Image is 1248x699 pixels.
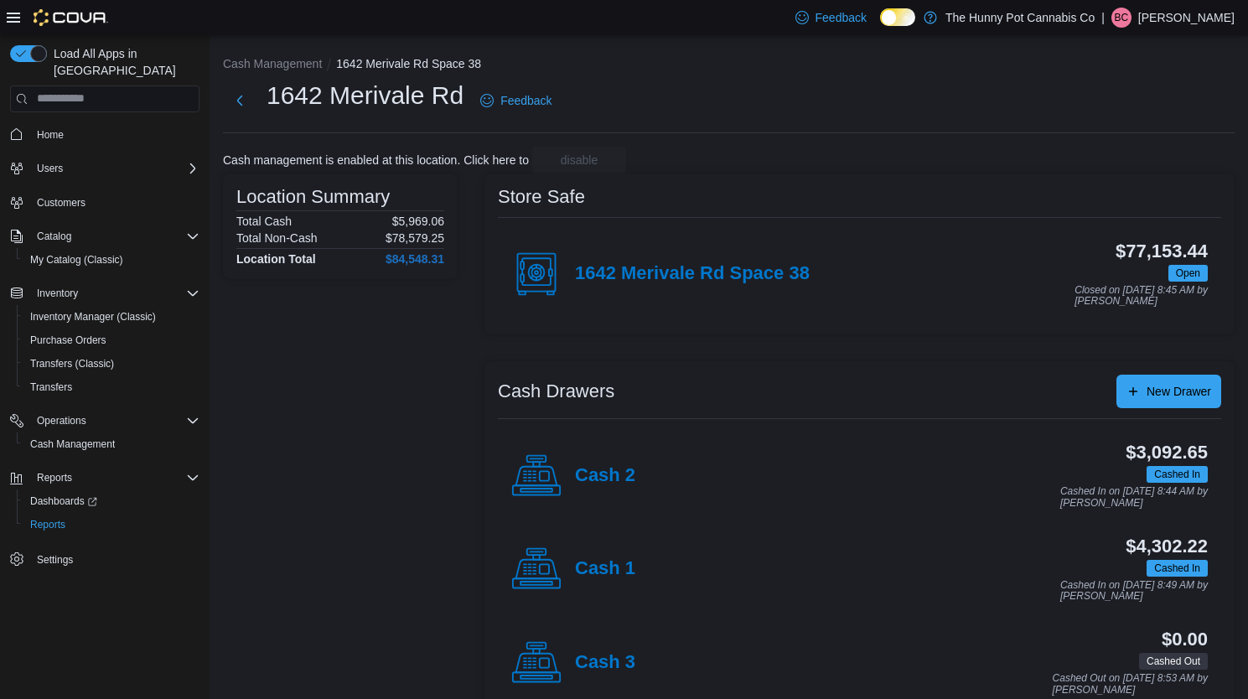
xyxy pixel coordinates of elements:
h3: Location Summary [236,187,390,207]
a: Settings [30,550,80,570]
p: $5,969.06 [392,215,444,228]
span: Users [30,158,199,179]
button: Cash Management [17,432,206,456]
span: Users [37,162,63,175]
button: Users [3,157,206,180]
button: Reports [30,468,79,488]
span: Reports [23,515,199,535]
img: Cova [34,9,108,26]
span: Dashboards [23,491,199,511]
span: Cashed Out [1147,654,1200,669]
h4: 1642 Merivale Rd Space 38 [575,263,810,285]
button: Cash Management [223,57,322,70]
button: Catalog [3,225,206,248]
a: Purchase Orders [23,330,113,350]
h4: Cash 2 [575,465,635,487]
p: Cashed In on [DATE] 8:44 AM by [PERSON_NAME] [1060,486,1208,509]
a: Customers [30,193,92,213]
nav: An example of EuiBreadcrumbs [223,55,1235,75]
span: Open [1168,265,1208,282]
span: Transfers [23,377,199,397]
span: Cash Management [30,438,115,451]
h4: Cash 3 [575,652,635,674]
p: The Hunny Pot Cannabis Co [945,8,1095,28]
button: Inventory [3,282,206,305]
button: Catalog [30,226,78,246]
h3: $4,302.22 [1126,536,1208,557]
span: Inventory Manager (Classic) [23,307,199,327]
h3: $0.00 [1162,629,1208,650]
h3: Cash Drawers [498,381,614,401]
span: Customers [30,192,199,213]
button: Inventory [30,283,85,303]
span: Customers [37,196,85,210]
a: Reports [23,515,72,535]
button: My Catalog (Classic) [17,248,206,272]
span: Operations [37,414,86,427]
span: Purchase Orders [23,330,199,350]
button: Purchase Orders [17,329,206,352]
button: Home [3,122,206,147]
a: Transfers [23,377,79,397]
a: Home [30,125,70,145]
span: My Catalog (Classic) [30,253,123,267]
button: Users [30,158,70,179]
p: $78,579.25 [386,231,444,245]
span: Feedback [500,92,552,109]
h4: Location Total [236,252,316,266]
p: Cashed In on [DATE] 8:49 AM by [PERSON_NAME] [1060,580,1208,603]
h4: Cash 1 [575,558,635,580]
p: | [1101,8,1105,28]
span: Operations [30,411,199,431]
span: Settings [30,548,199,569]
button: Reports [3,466,206,489]
button: Next [223,84,256,117]
a: Dashboards [17,489,206,513]
span: Inventory [37,287,78,300]
input: Dark Mode [880,8,915,26]
button: Inventory Manager (Classic) [17,305,206,329]
span: Open [1176,266,1200,281]
h6: Total Non-Cash [236,231,318,245]
div: Brody Chabot [1111,8,1131,28]
span: Settings [37,553,73,567]
h3: Store Safe [498,187,585,207]
p: Cashed Out on [DATE] 8:53 AM by [PERSON_NAME] [1053,673,1208,696]
h4: $84,548.31 [386,252,444,266]
span: Transfers [30,381,72,394]
a: Cash Management [23,434,122,454]
a: Dashboards [23,491,104,511]
span: New Drawer [1147,383,1211,400]
a: Transfers (Classic) [23,354,121,374]
button: 1642 Merivale Rd Space 38 [336,57,481,70]
span: Transfers (Classic) [30,357,114,370]
button: Transfers [17,375,206,399]
a: Feedback [789,1,873,34]
span: My Catalog (Classic) [23,250,199,270]
button: disable [532,147,626,173]
p: Closed on [DATE] 8:45 AM by [PERSON_NAME] [1075,285,1208,308]
span: Transfers (Classic) [23,354,199,374]
button: Operations [3,409,206,432]
h1: 1642 Merivale Rd [267,79,463,112]
button: Operations [30,411,93,431]
span: Catalog [30,226,199,246]
span: Cashed In [1154,561,1200,576]
button: New Drawer [1116,375,1221,408]
nav: Complex example [10,116,199,615]
a: Inventory Manager (Classic) [23,307,163,327]
h6: Total Cash [236,215,292,228]
span: Cash Management [23,434,199,454]
span: BC [1115,8,1129,28]
span: Cashed In [1147,560,1208,577]
p: Cash management is enabled at this location. Click here to [223,153,529,167]
span: disable [561,152,598,168]
span: Inventory [30,283,199,303]
button: Customers [3,190,206,215]
span: Load All Apps in [GEOGRAPHIC_DATA] [47,45,199,79]
span: Reports [30,518,65,531]
a: Feedback [474,84,558,117]
span: Inventory Manager (Classic) [30,310,156,324]
span: Home [37,128,64,142]
a: My Catalog (Classic) [23,250,130,270]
